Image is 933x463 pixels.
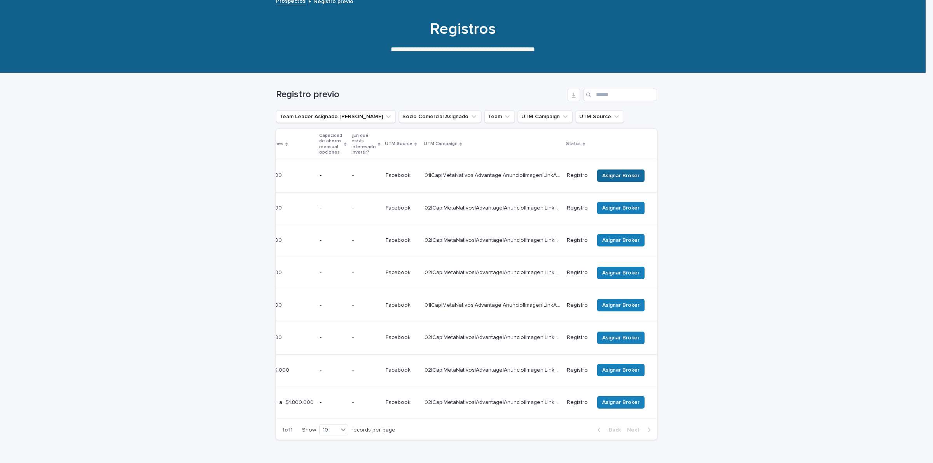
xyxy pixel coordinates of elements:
[484,110,515,123] button: Team
[597,332,645,344] button: Asignar Broker
[385,140,412,148] p: UTM Source
[6,386,657,419] tr: [DATE] 01:17 pm[PERSON_NAME] [PERSON_NAME] Trango[PERSON_NAME] [PERSON_NAME] Trango -- [EMAIL_ADD...
[351,131,376,157] p: ¿En qué estás interesado invertir?
[566,140,581,148] p: Status
[352,302,379,309] p: -
[602,236,639,244] span: Asignar Broker
[320,205,346,211] p: -
[425,268,562,276] p: 02|CapiMetaNativos|Advantage|Anuncio|Imagen|LinkAd|AON|Agosto|2025|Capitalizarme|UF|Nueva_Calif
[597,169,645,182] button: Asignar Broker
[597,364,645,376] button: Asignar Broker
[425,203,562,211] p: 02|CapiMetaNativos|Advantage|Anuncio|Imagen|LinkAd|AON|Agosto|2025|Capitalizarme|UF|Nueva_Calif
[320,399,346,406] p: -
[597,267,645,279] button: Asignar Broker
[6,257,657,289] tr: [DATE] 08:36 am[PERSON_NAME] [PERSON_NAME][PERSON_NAME] [PERSON_NAME] -- [EMAIL_ADDRESS][DOMAIN_N...
[352,399,379,406] p: -
[352,367,379,374] p: -
[597,202,645,214] button: Asignar Broker
[386,301,412,309] p: Facebook
[424,140,458,148] p: UTM Campaign
[567,334,588,341] p: Registro
[386,268,412,276] p: Facebook
[386,203,412,211] p: Facebook
[425,398,562,406] p: 02|CapiMetaNativos|Advantage|Anuncio|Imagen|LinkAd|AON|Agosto|2025|Capitalizarme|UF|Nueva_Calif
[386,365,412,374] p: Facebook
[399,110,481,123] button: Socio Comercial Asignado
[386,171,412,179] p: Facebook
[567,205,588,211] p: Registro
[602,269,639,277] span: Asignar Broker
[6,224,657,257] tr: [DATE] 08:36 am[PERSON_NAME] [PERSON_NAME][PERSON_NAME] [PERSON_NAME] -- [EMAIL_ADDRESS][DOMAIN_N...
[425,171,562,179] p: 01|CapiMetaNativos|Advantage|Anuncio|Imagen|LinkAd|AON|Agosto|2025|SinPie|Nueva_Calif
[386,398,412,406] p: Facebook
[597,299,645,311] button: Asignar Broker
[597,396,645,409] button: Asignar Broker
[320,426,338,434] div: 10
[6,354,657,386] tr: [DATE] 03:39 pm[PERSON_NAME][PERSON_NAME] -- [EMAIL_ADDRESS][DOMAIN_NAME] [PHONE_NUMBER] menos_de...
[576,110,624,123] button: UTM Source
[352,237,379,244] p: -
[602,366,639,374] span: Asignar Broker
[320,269,346,276] p: -
[583,89,657,101] input: Search
[567,367,588,374] p: Registro
[319,131,342,157] p: Capacidad de ahorro mensual opciones
[320,367,346,374] p: -
[386,333,412,341] p: Facebook
[6,321,657,354] tr: [DATE] 10:55 pm[PERSON_NAME][PERSON_NAME] -- [EMAIL_ADDRESS][DOMAIN_NAME] [PHONE_NUMBER] más_de_$...
[320,302,346,309] p: -
[276,89,564,100] h1: Registro previo
[627,427,644,433] span: Next
[320,172,346,179] p: -
[591,426,624,433] button: Back
[567,172,588,179] p: Registro
[567,269,588,276] p: Registro
[597,234,645,246] button: Asignar Broker
[352,334,379,341] p: -
[567,302,588,309] p: Registro
[352,205,379,211] p: -
[602,334,639,342] span: Asignar Broker
[276,421,299,440] p: 1 of 1
[386,236,412,244] p: Facebook
[425,333,562,341] p: 02|CapiMetaNativos|Advantage|Anuncio|Imagen|LinkAd|AON|Agosto|2025|Capitalizarme|UF|Nueva_Calif
[604,427,621,433] span: Back
[320,237,346,244] p: -
[602,301,639,309] span: Asignar Broker
[6,159,657,192] tr: [DATE] 10:40 pm[PERSON_NAME] [PERSON_NAME][PERSON_NAME] [PERSON_NAME] -- [EMAIL_ADDRESS][DOMAIN_N...
[425,365,562,374] p: 02|CapiMetaNativos|Advantage|Anuncio|Imagen|LinkAd|AON|Agosto|2025|Capitalizarme|UF|Nueva_Calif
[320,334,346,341] p: -
[602,204,639,212] span: Asignar Broker
[425,301,562,309] p: 01|CapiMetaNativos|Advantage|Anuncio|Imagen|LinkAd|AON|Agosto|2025|Capitalizarme|SinPie|Nueva_Calif
[425,236,562,244] p: 02|CapiMetaNativos|Advantage|Anuncio|Imagen|LinkAd|AON|Agosto|2025|Capitalizarme|UF|Nueva_Calif
[567,399,588,406] p: Registro
[567,237,588,244] p: Registro
[352,269,379,276] p: -
[351,427,395,433] p: records per page
[276,110,396,123] button: Team Leader Asignado LLamados
[302,427,316,433] p: Show
[624,426,657,433] button: Next
[6,192,657,224] tr: [DATE] 10:11 am[PERSON_NAME][PERSON_NAME] -- [EMAIL_ADDRESS][DOMAIN_NAME] [PHONE_NUMBER] más_de_$...
[6,289,657,321] tr: [DATE] 12:07 am[PERSON_NAME] [PERSON_NAME][PERSON_NAME] [PERSON_NAME] -- [EMAIL_ADDRESS][DOMAIN_N...
[273,20,653,38] h1: Registros
[518,110,573,123] button: UTM Campaign
[602,172,639,180] span: Asignar Broker
[602,398,639,406] span: Asignar Broker
[352,172,379,179] p: -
